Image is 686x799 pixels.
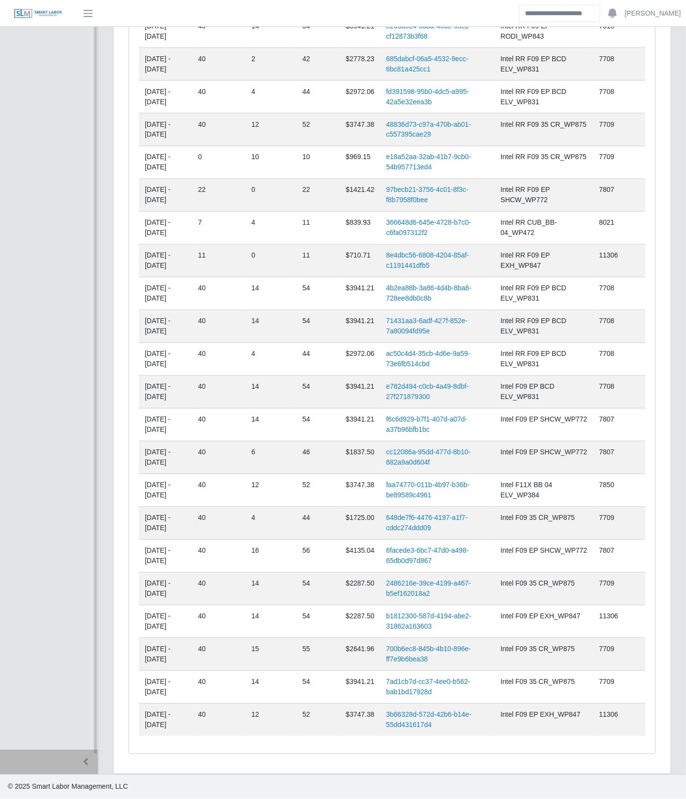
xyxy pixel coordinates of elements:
span: Intel F09 35 CR_WP875 [501,645,575,653]
td: 4 [246,507,297,540]
td: 14 [246,409,297,442]
span: Intel RR F09 EP BCD ELV_WP831 [501,88,566,106]
span: 7709 [599,678,615,686]
td: 46 [297,442,340,474]
td: 40 [192,343,246,376]
a: 685dabcf-06a5-4532-9ecc-6bc81a425cc1 [386,55,468,73]
a: 648de7f6-4476-4197-a1f7-cddc274ddd09 [386,514,468,532]
td: $3941.21 [340,310,380,343]
span: Intel RR F09 EP EXH_WP847 [501,252,550,270]
td: 14 [246,278,297,310]
td: [DATE] - [DATE] [139,179,192,212]
td: [DATE] - [DATE] [139,81,192,114]
td: 4 [246,343,297,376]
td: 54 [297,376,340,409]
a: e18a52aa-32ab-41b7-9cb0-54b957713ed4 [386,153,471,171]
a: faa74770-011b-4b97-b36b-be89589c4961 [386,481,469,499]
a: 71431aa3-6adf-427f-852e-7a80094fd95e [386,317,468,335]
td: 6 [246,442,297,474]
td: [DATE] - [DATE] [139,343,192,376]
td: [DATE] - [DATE] [139,474,192,507]
span: 11306 [599,612,618,620]
a: 366648d6-645e-4728-b7c0-c6fa097312f2 [386,219,471,237]
a: [PERSON_NAME] [625,8,681,19]
td: [DATE] - [DATE] [139,146,192,179]
td: 54 [297,573,340,606]
td: $1421.42 [340,179,380,212]
td: 22 [297,179,340,212]
td: 10 [297,146,340,179]
span: 7708 [599,350,615,358]
a: 2486216e-39ce-4199-a467-b5ef162018a2 [386,580,471,598]
td: $2972.06 [340,343,380,376]
td: $2972.06 [340,81,380,114]
td: 40 [192,606,246,638]
td: [DATE] - [DATE] [139,278,192,310]
td: $710.71 [340,245,380,278]
span: 7708 [599,317,615,325]
span: © 2025 Smart Labor Management, LLC [8,783,128,791]
td: [DATE] - [DATE] [139,573,192,606]
td: 0 [246,179,297,212]
td: [DATE] - [DATE] [139,671,192,704]
td: [DATE] - [DATE] [139,15,192,48]
span: Intel F09 EP SHCW_WP772 [501,547,587,555]
img: SLM Logo [14,8,63,19]
span: 7807 [599,416,615,423]
span: 8021 [599,219,615,227]
a: 6facede3-6bc7-47d0-a498-65db0d97d867 [386,547,469,565]
a: 4b2ea88b-3a86-4d4b-8ba8-728ee8db0c8b [386,284,471,303]
span: 7708 [599,88,615,95]
a: f6c6d929-b7f1-407d-a07d-a37b96bfb1bc [386,416,467,434]
td: 4 [246,212,297,245]
td: $969.15 [340,146,380,179]
td: 2 [246,48,297,81]
span: 7807 [599,186,615,194]
td: 40 [192,81,246,114]
td: $3747.38 [340,474,380,507]
td: 52 [297,114,340,146]
td: 40 [192,114,246,146]
td: $1725.00 [340,507,380,540]
td: 40 [192,48,246,81]
td: 14 [246,310,297,343]
td: 40 [192,15,246,48]
span: Intel F09 EP SHCW_WP772 [501,448,587,456]
td: 40 [192,278,246,310]
td: 11 [192,245,246,278]
a: 48836d73-c97a-470b-ab01-c557395cae29 [386,120,471,139]
span: Intel RR F09 EP BCD ELV_WP831 [501,55,566,73]
td: 11 [297,245,340,278]
span: 7709 [599,153,615,161]
td: 40 [192,540,246,573]
span: Intel F09 35 CR_WP875 [501,678,575,686]
td: 44 [297,81,340,114]
td: $3941.21 [340,278,380,310]
a: fd391598-95b0-4dc5-a995-42a5e32eea3b [386,88,469,106]
a: cc12086a-95dd-477d-8b10-682a9a0d604f [386,448,471,467]
td: [DATE] - [DATE] [139,638,192,671]
td: 42 [297,48,340,81]
td: 40 [192,474,246,507]
td: [DATE] - [DATE] [139,114,192,146]
td: 14 [246,573,297,606]
td: 14 [246,606,297,638]
td: 40 [192,704,246,737]
span: Intel F09 EP SHCW_WP772 [501,416,587,423]
span: Intel F09 EP EXH_WP847 [501,612,580,620]
td: 15 [246,638,297,671]
span: Intel RR F09 35 CR_WP875 [501,153,587,161]
span: Intel RR F09 EP BCD ELV_WP831 [501,350,566,368]
span: Intel RR F09 EP SHCW_WP772 [501,186,550,204]
span: Intel F09 EP BCD ELV_WP831 [501,383,554,401]
td: $1837.50 [340,442,380,474]
td: 40 [192,376,246,409]
td: 22 [192,179,246,212]
td: $2287.50 [340,573,380,606]
td: 52 [297,704,340,737]
td: [DATE] - [DATE] [139,376,192,409]
td: $3941.21 [340,15,380,48]
td: 12 [246,704,297,737]
td: 54 [297,671,340,704]
td: 11 [297,212,340,245]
